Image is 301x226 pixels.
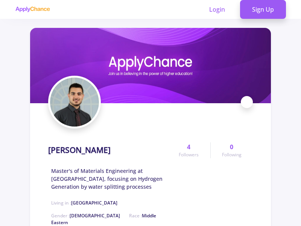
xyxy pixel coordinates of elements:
span: Middle Eastern [51,212,156,226]
span: 0 [230,142,233,151]
span: Gender : [51,212,120,219]
span: [GEOGRAPHIC_DATA] [71,200,117,206]
span: 4 [187,142,190,151]
span: Race : [51,212,156,226]
img: applychance logo text only [15,6,50,12]
span: Master's of Materials Engineering at [GEOGRAPHIC_DATA], focusing on Hydrogen Generation by water ... [51,167,167,191]
span: Following [222,151,242,158]
span: [DEMOGRAPHIC_DATA] [70,212,120,219]
h1: [PERSON_NAME] [48,145,111,155]
a: 4Followers [167,142,210,158]
a: 0Following [210,142,253,158]
img: Parsa Borhanicover image [30,28,271,103]
img: Parsa Borhaniavatar [50,78,99,127]
span: Followers [179,151,199,158]
span: Living in : [51,200,117,206]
